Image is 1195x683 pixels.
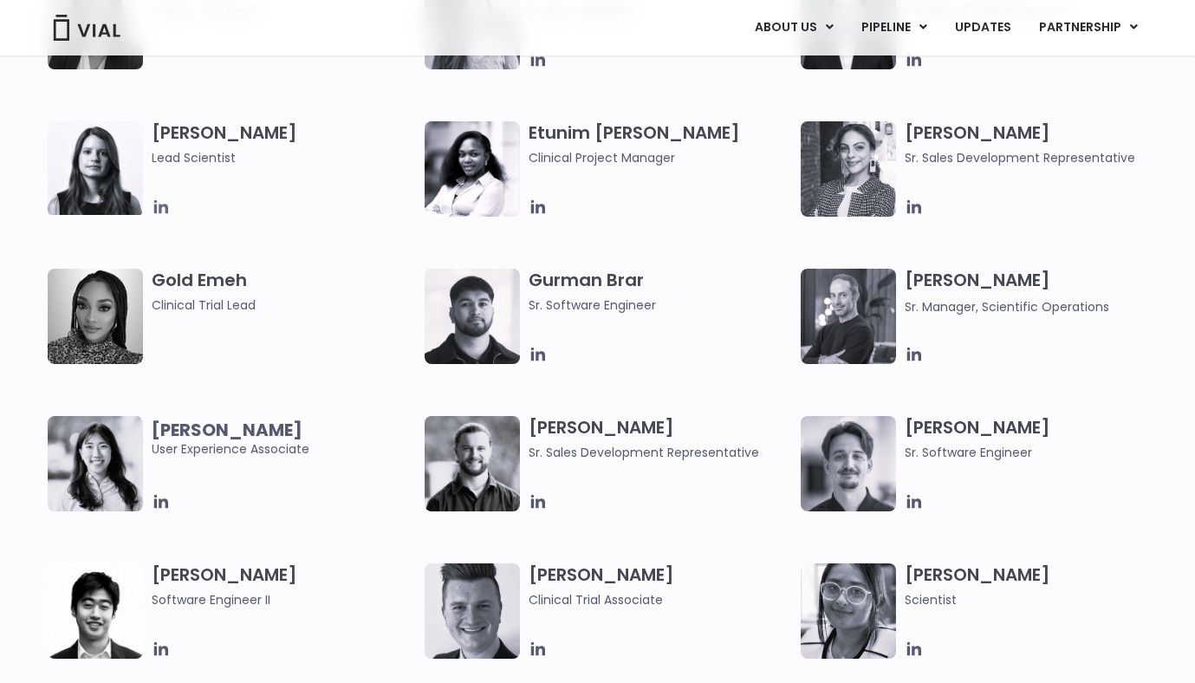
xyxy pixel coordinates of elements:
span: Software Engineer II [152,590,416,609]
span: Lead Scientist [152,148,416,167]
a: UPDATES [941,13,1024,42]
img: Headshot of smiling man named Collin [425,563,520,659]
img: Image of smiling woman named Etunim [425,121,520,217]
span: User Experience Associate [152,420,416,459]
h3: [PERSON_NAME] [905,416,1169,462]
span: Sr. Sales Development Representative [529,443,793,462]
h3: [PERSON_NAME] [905,121,1169,167]
span: Sr. Software Engineer [529,296,793,315]
b: [PERSON_NAME] [152,418,302,442]
h3: [PERSON_NAME] [905,269,1169,316]
img: Headshot of smiling man named Jared [801,269,896,364]
img: Smiling woman named Gabriella [801,121,896,217]
h3: Etunim [PERSON_NAME] [529,121,793,167]
a: PIPELINEMenu Toggle [848,13,940,42]
h3: [PERSON_NAME] [529,563,793,609]
span: Clinical Trial Lead [152,296,416,315]
img: Headshot of smiling woman named Elia [48,121,143,215]
span: Clinical Project Manager [529,148,793,167]
span: Sr. Software Engineer [905,443,1169,462]
img: A woman wearing a leopard print shirt in a black and white photo. [48,269,143,364]
h3: [PERSON_NAME] [529,416,793,462]
h3: [PERSON_NAME] [152,121,416,167]
img: Headshot of smiling of man named Gurman [425,269,520,364]
span: Sr. Sales Development Representative [905,148,1169,167]
h3: Gold Emeh [152,269,416,315]
a: ABOUT USMenu Toggle [741,13,847,42]
h3: [PERSON_NAME] [905,563,1169,609]
img: Fran [801,416,896,511]
img: Image of smiling man named Hugo [425,416,520,511]
img: Vial Logo [52,15,121,41]
span: Clinical Trial Associate [529,590,793,609]
img: Headshot of smiling woman named Anjali [801,563,896,659]
h3: [PERSON_NAME] [152,563,416,609]
img: Jason Zhang [48,563,143,659]
a: PARTNERSHIPMenu Toggle [1025,13,1152,42]
span: Scientist [905,590,1169,609]
span: Sr. Manager, Scientific Operations [905,298,1109,315]
h3: Gurman Brar [529,269,793,315]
